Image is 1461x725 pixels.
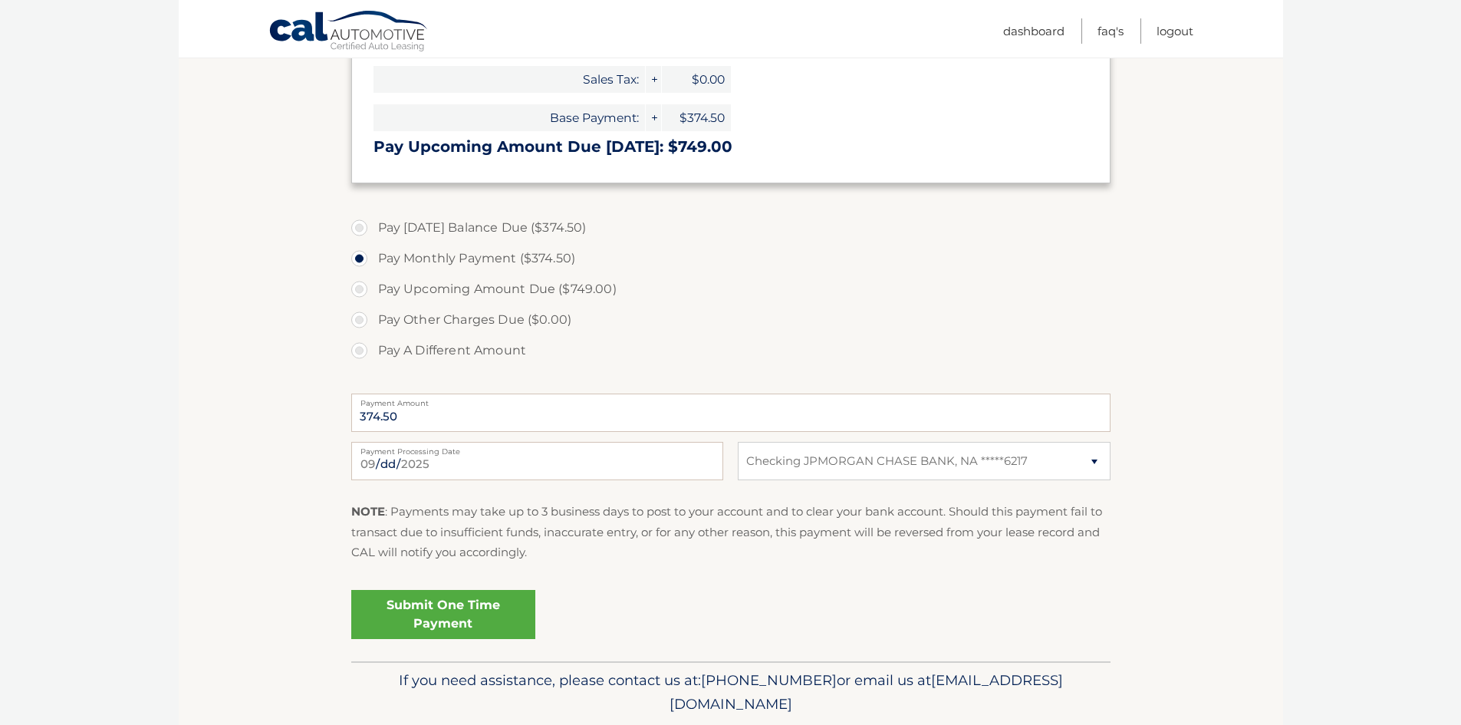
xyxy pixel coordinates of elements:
[373,137,1088,157] h3: Pay Upcoming Amount Due [DATE]: $749.00
[351,305,1111,335] label: Pay Other Charges Due ($0.00)
[268,10,429,54] a: Cal Automotive
[351,394,1111,432] input: Payment Amount
[351,442,723,480] input: Payment Date
[1003,18,1064,44] a: Dashboard
[1157,18,1193,44] a: Logout
[646,66,661,93] span: +
[351,243,1111,274] label: Pay Monthly Payment ($374.50)
[1097,18,1124,44] a: FAQ's
[351,502,1111,562] p: : Payments may take up to 3 business days to post to your account and to clear your bank account....
[351,442,723,454] label: Payment Processing Date
[351,274,1111,305] label: Pay Upcoming Amount Due ($749.00)
[373,66,645,93] span: Sales Tax:
[351,504,385,519] strong: NOTE
[361,668,1101,717] p: If you need assistance, please contact us at: or email us at
[662,104,731,131] span: $374.50
[351,590,535,639] a: Submit One Time Payment
[662,66,731,93] span: $0.00
[373,104,645,131] span: Base Payment:
[351,335,1111,366] label: Pay A Different Amount
[351,213,1111,243] label: Pay [DATE] Balance Due ($374.50)
[351,394,1111,406] label: Payment Amount
[701,671,837,689] span: [PHONE_NUMBER]
[646,104,661,131] span: +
